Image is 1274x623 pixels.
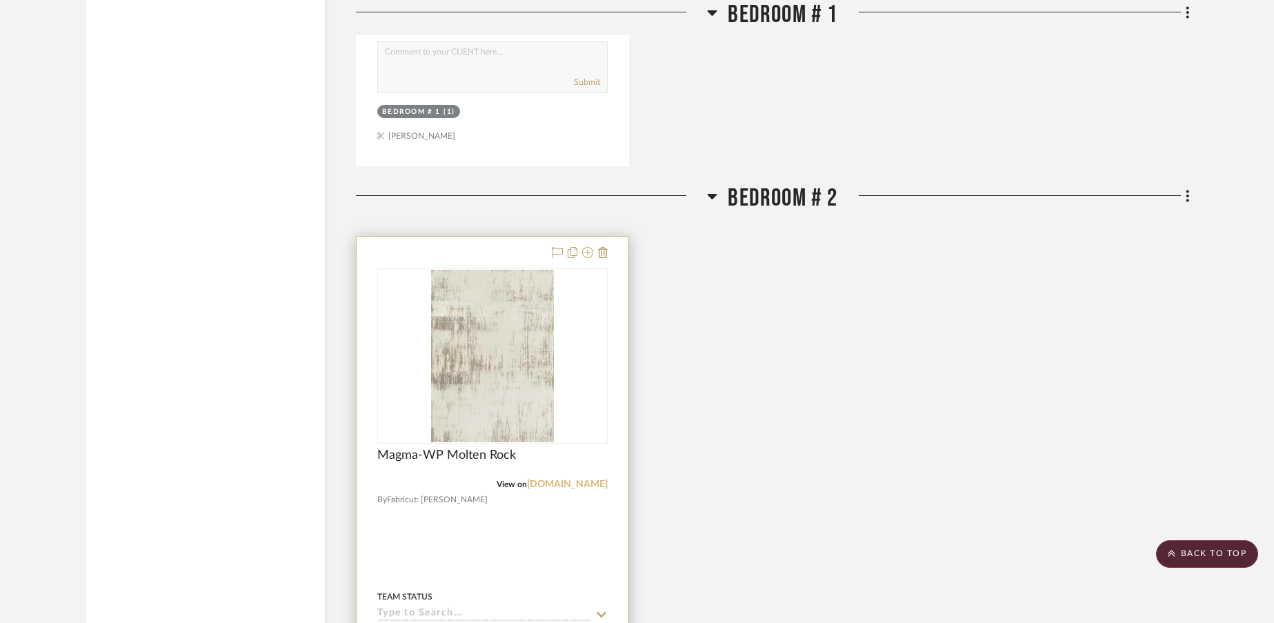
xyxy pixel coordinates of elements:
img: Magma-WP Molten Rock [431,270,554,442]
input: Type to Search… [377,608,591,621]
span: Fabricut: [PERSON_NAME] [387,493,488,506]
div: Bedroom # 1 [382,107,441,117]
a: [DOMAIN_NAME] [527,479,608,489]
span: By [377,493,387,506]
span: View on [497,480,527,488]
scroll-to-top-button: BACK TO TOP [1156,540,1258,568]
button: Submit [574,76,600,88]
div: 0 [378,269,607,443]
span: Bedroom # 2 [728,184,837,213]
div: Team Status [377,591,432,603]
span: Magma-WP Molten Rock [377,448,516,463]
div: (1) [444,107,455,117]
